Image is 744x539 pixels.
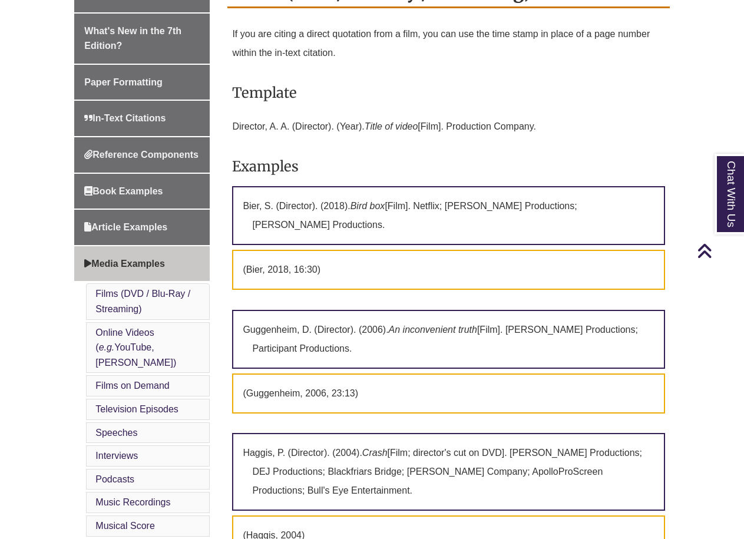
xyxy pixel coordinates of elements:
em: Crash [362,448,388,458]
h3: Examples [232,153,664,180]
a: Online Videos (e.g.YouTube, [PERSON_NAME]) [95,328,176,368]
span: In-Text Citations [84,113,166,123]
a: Music Recordings [95,497,170,507]
p: Director, A. A. (Director). (Year). [Film]. Production Company. [232,113,664,141]
em: An inconvenient truth [389,325,477,335]
a: Television Episodes [95,404,178,414]
a: Article Examples [74,210,210,245]
a: Paper Formatting [74,65,210,100]
p: (Guggenheim, 2006, 23:13) [232,373,664,414]
a: Musical Score [95,521,154,531]
a: What's New in the 7th Edition? [74,14,210,64]
h3: Template [232,79,664,107]
p: (Bier, 2018, 16:30) [232,250,664,290]
a: Back to Top [697,243,741,259]
em: e.g. [99,342,115,352]
span: Book Examples [84,186,163,196]
a: In-Text Citations [74,101,210,136]
p: If you are citing a direct quotation from a film, you can use the time stamp in place of a page n... [232,20,664,67]
em: Bird box [350,201,385,211]
a: Reference Components [74,137,210,173]
a: Films (DVD / Blu-Ray / Streaming) [95,289,190,314]
p: Guggenheim, D. (Director). (2006). [Film]. [PERSON_NAME] Productions; Participant Productions. [232,310,664,369]
span: Media Examples [84,259,165,269]
p: Bier, S. (Director). (2018). [Film]. Netflix; [PERSON_NAME] Productions; [PERSON_NAME] Productions. [232,186,664,245]
a: Films on Demand [95,381,169,391]
span: Article Examples [84,222,167,232]
a: Podcasts [95,474,134,484]
span: Paper Formatting [84,77,162,87]
a: Media Examples [74,246,210,282]
span: What's New in the 7th Edition? [84,26,181,51]
em: Title of video [365,121,418,131]
a: Interviews [95,451,138,461]
p: Haggis, P. (Director). (2004). [Film; director's cut on DVD]. [PERSON_NAME] Productions; DEJ Prod... [232,433,664,511]
a: Speeches [95,428,137,438]
span: Reference Components [84,150,199,160]
a: Book Examples [74,174,210,209]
